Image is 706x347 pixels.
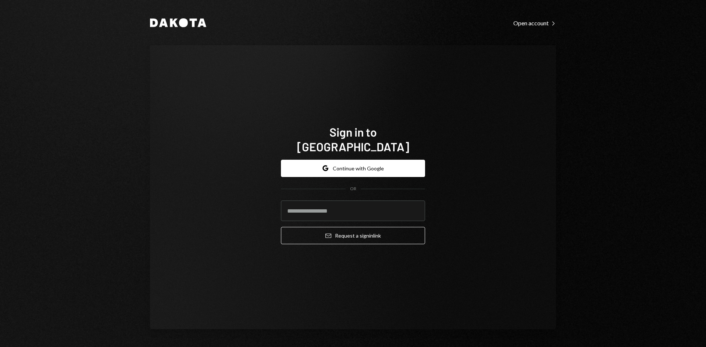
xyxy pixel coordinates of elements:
div: OR [350,186,356,192]
button: Continue with Google [281,160,425,177]
a: Open account [513,19,556,27]
h1: Sign in to [GEOGRAPHIC_DATA] [281,124,425,154]
button: Request a signinlink [281,227,425,244]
